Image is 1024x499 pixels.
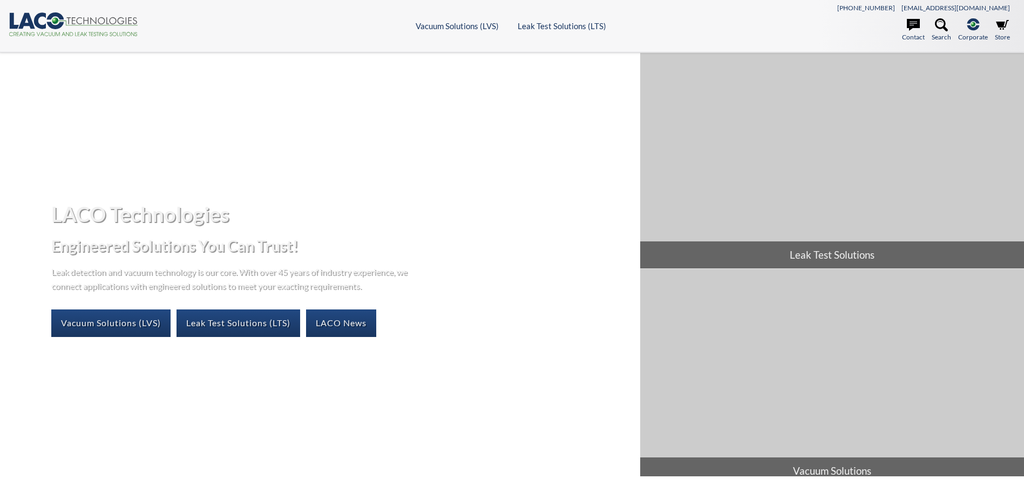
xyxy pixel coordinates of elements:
h1: LACO Technologies [51,201,632,227]
p: Leak detection and vacuum technology is our core. With over 45 years of industry experience, we c... [51,265,413,292]
h2: Engineered Solutions You Can Trust! [51,236,632,256]
a: Contact [902,18,925,42]
span: Leak Test Solutions [640,241,1024,268]
a: Search [932,18,951,42]
a: Leak Test Solutions (LTS) [177,309,300,336]
span: Vacuum Solutions [640,457,1024,484]
a: Leak Test Solutions (LTS) [518,21,606,31]
a: Vacuum Solutions (LVS) [51,309,171,336]
a: Vacuum Solutions (LVS) [416,21,499,31]
a: Leak Test Solutions [640,53,1024,268]
a: [PHONE_NUMBER] [837,4,895,12]
a: LACO News [306,309,376,336]
a: Store [995,18,1010,42]
a: Vacuum Solutions [640,269,1024,484]
span: Corporate [958,32,988,42]
a: [EMAIL_ADDRESS][DOMAIN_NAME] [901,4,1010,12]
